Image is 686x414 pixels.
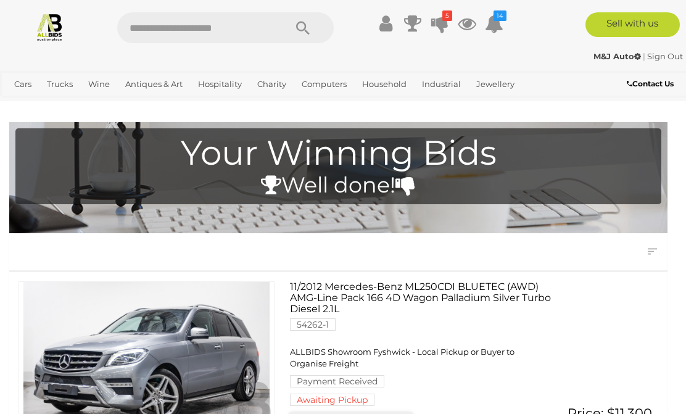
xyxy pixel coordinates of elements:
a: 11/2012 Mercedes-Benz ML250CDI BLUETEC (AWD) AMG-Line Pack 166 4D Wagon Palladium Silver Turbo Di... [299,281,549,406]
a: Household [357,74,411,94]
a: Trucks [42,74,78,94]
a: Sign Out [647,51,683,61]
a: Computers [297,74,352,94]
a: Jewellery [471,74,519,94]
a: [GEOGRAPHIC_DATA] [89,94,186,115]
i: 5 [442,10,452,21]
a: Sell with us [585,12,680,37]
a: Wine [83,74,115,94]
span: | [643,51,645,61]
button: Search [272,12,334,43]
h1: Your Winning Bids [22,135,655,172]
a: 5 [431,12,449,35]
a: Charity [252,74,291,94]
a: Antiques & Art [120,74,188,94]
b: Contact Us [627,79,674,88]
h4: Well done! [22,173,655,197]
a: Sports [48,94,83,115]
img: Allbids.com.au [35,12,64,41]
a: Office [9,94,43,115]
a: Hospitality [193,74,247,94]
a: 14 [485,12,503,35]
a: M&J Auto [593,51,643,61]
a: Industrial [417,74,466,94]
strong: M&J Auto [593,51,641,61]
i: 14 [494,10,506,21]
a: Contact Us [627,77,677,91]
a: Cars [9,74,36,94]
